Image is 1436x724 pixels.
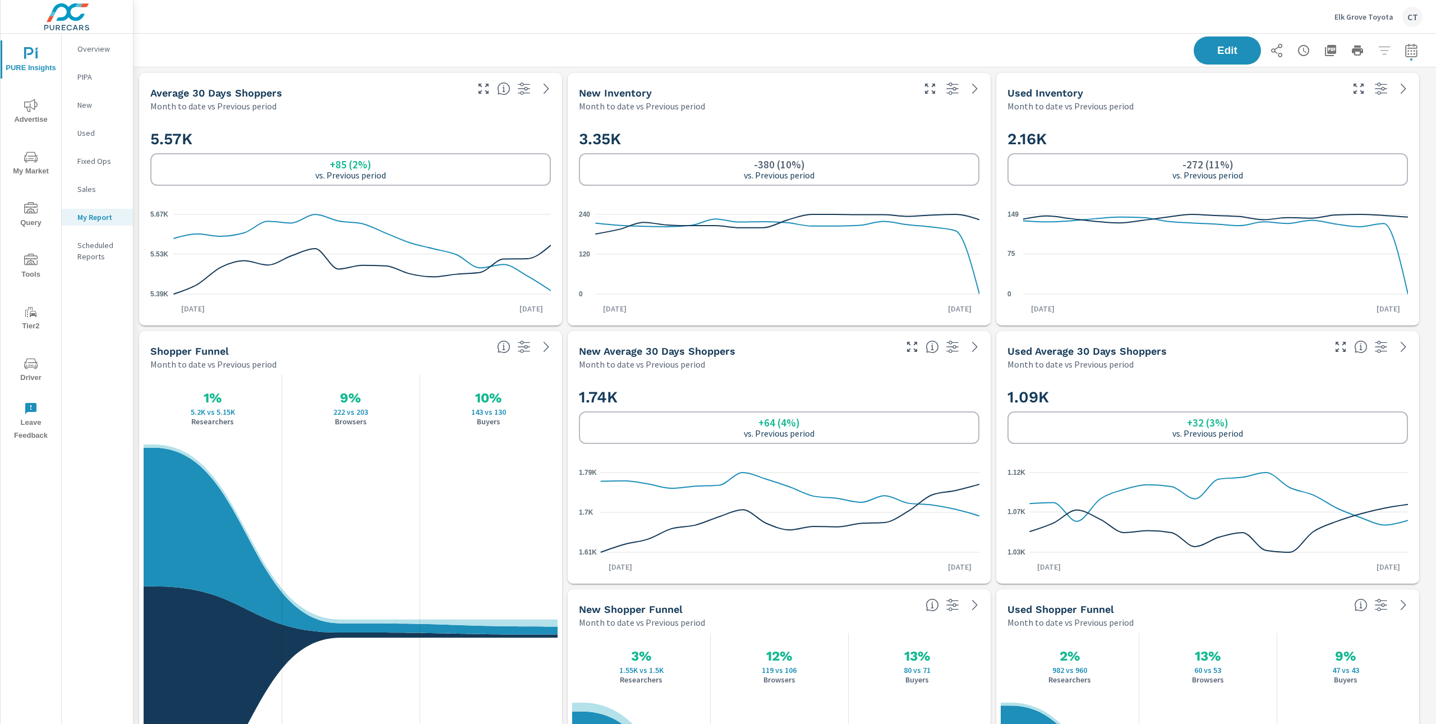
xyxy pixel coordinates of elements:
text: 5.67K [150,210,168,218]
span: A rolling 30 day total of daily Shoppers on the dealership website, averaged over the selected da... [497,82,510,95]
button: "Export Report to PDF" [1319,39,1342,62]
text: 1.07K [1007,508,1025,516]
h2: 2.16K [1007,129,1408,149]
button: Make Fullscreen [1350,80,1368,98]
button: Print Report [1346,39,1369,62]
p: vs. Previous period [1172,170,1243,180]
span: Know where every customer is during their purchase journey. View customer activity from first cli... [926,598,939,612]
span: Edit [1205,45,1250,56]
text: 0 [579,290,583,297]
span: A rolling 30 day total of daily Shoppers on the dealership website, averaged over the selected da... [1354,340,1368,354]
a: See more details in report [966,80,984,98]
p: Fixed Ops [77,155,124,167]
div: Overview [62,40,133,57]
span: Query [4,202,58,230]
h6: +64 (4%) [758,417,800,428]
span: Tools [4,254,58,281]
p: Month to date vs Previous period [150,358,277,371]
div: My Report [62,209,133,226]
a: See more details in report [537,338,555,356]
div: Scheduled Reports [62,237,133,265]
p: vs. Previous period [315,170,386,180]
span: Advertise [4,99,58,126]
p: Overview [77,43,124,54]
p: [DATE] [940,303,979,314]
a: See more details in report [1394,596,1412,614]
p: Month to date vs Previous period [579,358,705,371]
span: Know where every customer is during their purchase journey. View customer activity from first cli... [497,340,510,354]
h5: New Average 30 Days Shoppers [579,345,735,357]
span: A rolling 30 day total of daily Shoppers on the dealership website, averaged over the selected da... [926,340,939,354]
a: See more details in report [1394,80,1412,98]
p: Elk Grove Toyota [1334,12,1393,22]
text: 5.53K [150,250,168,258]
div: New [62,97,133,113]
text: 5.39K [150,290,168,297]
div: CT [1402,7,1423,27]
text: 120 [579,250,590,258]
span: Know where every customer is during their purchase journey. View customer activity from first cli... [1354,598,1368,612]
span: Driver [4,357,58,384]
text: 1.12K [1007,468,1025,476]
p: Month to date vs Previous period [1007,616,1134,629]
h2: 5.57K [150,129,551,149]
button: Share Report [1265,39,1288,62]
p: Month to date vs Previous period [150,99,277,113]
div: nav menu [1,34,61,447]
p: [DATE] [173,303,213,314]
p: Scheduled Reports [77,240,124,262]
button: Make Fullscreen [921,80,939,98]
button: Edit [1194,36,1261,65]
h6: +85 (2%) [330,159,371,170]
a: See more details in report [537,80,555,98]
p: [DATE] [595,303,634,314]
button: Make Fullscreen [903,338,921,356]
text: 0 [1007,290,1011,297]
button: Make Fullscreen [475,80,493,98]
div: Sales [62,181,133,198]
h5: Shopper Funnel [150,345,229,357]
text: 1.79K [579,468,597,476]
text: 149 [1007,210,1019,218]
div: Fixed Ops [62,153,133,169]
p: Month to date vs Previous period [1007,358,1134,371]
p: Month to date vs Previous period [579,616,705,629]
button: Select Date Range [1400,39,1423,62]
a: See more details in report [1394,338,1412,356]
h6: -272 (11%) [1182,159,1234,170]
span: My Market [4,150,58,178]
p: [DATE] [1369,561,1408,572]
text: 1.61K [579,548,597,556]
p: [DATE] [512,303,551,314]
a: See more details in report [966,596,984,614]
p: [DATE] [940,561,979,572]
p: [DATE] [1369,303,1408,314]
h2: 3.35K [579,129,979,149]
h6: -380 (10%) [754,159,805,170]
div: Used [62,125,133,141]
text: 1.03K [1007,548,1025,556]
h5: Used Shopper Funnel [1007,603,1114,615]
h5: New Shopper Funnel [579,603,683,615]
h5: Average 30 Days Shoppers [150,87,282,99]
text: 1.7K [579,508,593,516]
text: 75 [1007,250,1015,258]
p: [DATE] [601,561,640,572]
p: [DATE] [1023,303,1062,314]
h2: 1.74K [579,387,979,407]
p: Sales [77,184,124,195]
p: [DATE] [1029,561,1069,572]
p: Month to date vs Previous period [579,99,705,113]
h6: +32 (3%) [1187,417,1228,428]
span: PURE Insights [4,47,58,75]
a: See more details in report [966,338,984,356]
p: New [77,99,124,111]
span: Leave Feedback [4,402,58,442]
p: Used [77,127,124,139]
h5: Used Average 30 Days Shoppers [1007,345,1167,357]
h5: Used Inventory [1007,87,1083,99]
span: Tier2 [4,305,58,333]
p: PIPA [77,71,124,83]
button: Make Fullscreen [1332,338,1350,356]
p: vs. Previous period [1172,428,1243,438]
